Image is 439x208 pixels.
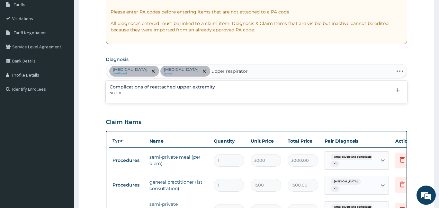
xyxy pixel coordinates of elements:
[113,67,148,72] p: [MEDICAL_DATA]
[284,135,321,147] th: Total Price
[331,154,381,160] span: Other severe and complicated P...
[14,2,25,7] span: Tariffs
[111,20,402,33] p: All diagnoses entered must be linked to a claim item. Diagnosis & Claim Items that are visible bu...
[106,119,141,126] h3: Claim Items
[146,135,211,147] th: Name
[110,85,215,89] h4: Complications of reattached upper extremity
[106,56,129,62] label: Diagnosis
[331,186,340,192] span: + 1
[331,179,361,185] span: [MEDICAL_DATA]
[109,154,146,166] td: Procedures
[202,68,207,74] span: remove selection option
[113,72,148,75] small: confirmed
[105,3,121,19] div: Minimize live chat window
[14,30,47,36] span: Tariff Negotiation
[331,161,340,167] span: + 1
[164,67,199,72] p: [MEDICAL_DATA]
[394,86,402,94] i: open select status
[247,135,284,147] th: Unit Price
[37,63,89,128] span: We're online!
[109,135,146,147] th: Type
[110,91,215,96] p: NE85.0
[392,135,424,147] th: Actions
[164,72,199,75] small: query
[211,135,247,147] th: Quantity
[150,68,156,74] span: remove selection option
[111,9,402,15] p: Please enter PA codes before entering items that are not attached to a PA code
[146,151,211,170] td: semi-private meal (per diem)
[3,139,122,162] textarea: Type your message and hit 'Enter'
[109,179,146,191] td: Procedures
[33,36,108,44] div: Chat with us now
[146,176,211,195] td: general practitioner (1st consultation)
[12,32,26,48] img: d_794563401_company_1708531726252_794563401
[321,135,392,147] th: Pair Diagnosis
